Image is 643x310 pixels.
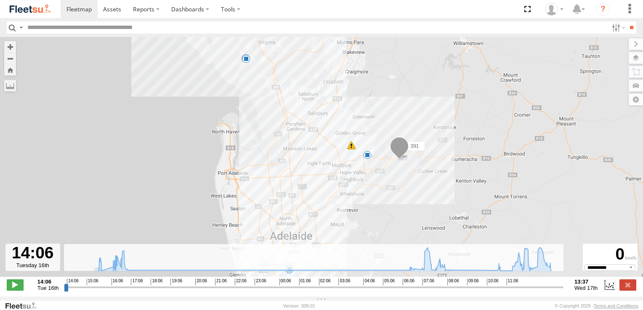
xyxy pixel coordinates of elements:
label: Measure [4,80,16,92]
span: 17:06 [131,278,143,285]
strong: 14:06 [37,278,59,285]
span: Wed 17th Sep 2025 [574,285,598,291]
span: 06:06 [403,278,414,285]
span: 391 [410,143,419,149]
span: 10:06 [487,278,499,285]
div: Arb Quin [542,3,566,16]
span: 14:06 [67,278,79,285]
button: Zoom Home [4,64,16,76]
span: 04:06 [363,278,375,285]
label: Search Query [18,21,24,34]
strong: 13:37 [574,278,598,285]
span: 15:06 [87,278,98,285]
a: Terms and Conditions [594,303,638,308]
span: Tue 16th Sep 2025 [37,285,59,291]
span: 20:06 [195,278,207,285]
span: 09:06 [467,278,479,285]
img: fleetsu-logo-horizontal.svg [8,3,52,15]
span: 19:06 [170,278,182,285]
span: 08:06 [447,278,459,285]
button: Zoom out [4,53,16,64]
span: 05:06 [383,278,395,285]
div: Version: 308.01 [283,303,315,308]
div: 0 [584,245,636,264]
label: Map Settings [629,94,643,105]
span: 22:06 [235,278,247,285]
span: 00:06 [279,278,291,285]
span: 23:06 [255,278,266,285]
a: Visit our Website [5,302,43,310]
span: 16:06 [112,278,123,285]
button: Zoom in [4,41,16,53]
label: Play/Stop [7,279,24,290]
span: 01:06 [299,278,311,285]
span: 18:06 [151,278,162,285]
span: 21:06 [215,278,227,285]
label: Search Filter Options [608,21,627,34]
label: Close [619,279,636,290]
div: © Copyright 2025 - [555,303,638,308]
span: 03:06 [338,278,350,285]
span: 07:06 [422,278,434,285]
span: 11:06 [507,278,518,285]
span: 02:06 [319,278,331,285]
i: ? [596,3,610,16]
